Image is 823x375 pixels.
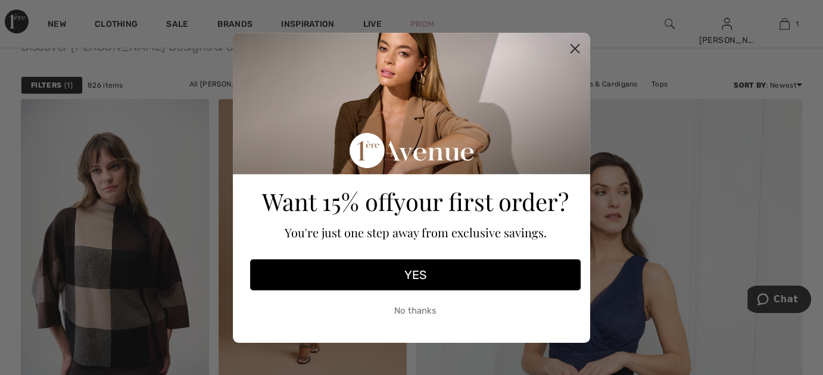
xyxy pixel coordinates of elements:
span: Want 15% off [262,185,394,217]
button: YES [250,259,581,290]
span: your first order? [394,185,569,217]
button: Close dialog [565,38,585,59]
span: You're just one step away from exclusive savings. [285,224,547,240]
span: Chat [26,8,51,19]
button: No thanks [250,296,581,326]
